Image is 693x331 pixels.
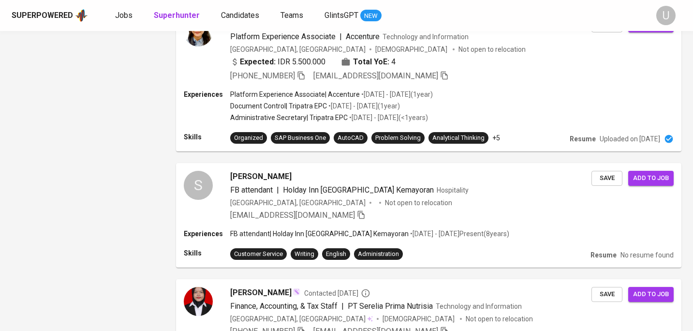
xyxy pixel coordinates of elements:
[221,10,261,22] a: Candidates
[436,302,522,310] span: Technology and Information
[391,56,396,68] span: 4
[240,56,276,68] b: Expected:
[230,45,366,54] div: [GEOGRAPHIC_DATA], [GEOGRAPHIC_DATA]
[596,289,618,300] span: Save
[184,132,230,142] p: Skills
[383,314,456,324] span: [DEMOGRAPHIC_DATA]
[230,90,360,99] p: Platform Experience Associate | Accenture
[375,134,421,143] div: Problem Solving
[230,287,292,299] span: [PERSON_NAME]
[656,6,676,25] div: U
[570,134,596,144] p: Resume
[230,301,338,311] span: Finance, Accounting, & Tax Staff
[184,171,213,200] div: S
[358,250,399,259] div: Administration
[295,250,314,259] div: Writing
[628,171,674,186] button: Add to job
[234,250,283,259] div: Customer Service
[184,90,230,99] p: Experiences
[280,11,303,20] span: Teams
[437,186,469,194] span: Hospitality
[409,229,509,239] p: • [DATE] - [DATE] Present ( 8 years )
[466,314,533,324] p: Not open to relocation
[115,10,134,22] a: Jobs
[324,11,358,20] span: GlintsGPT
[230,211,355,220] span: [EMAIL_ADDRESS][DOMAIN_NAME]
[280,10,305,22] a: Teams
[283,185,434,195] span: Holday Inn [GEOGRAPHIC_DATA] Kemayoran
[383,33,469,41] span: Technology and Information
[293,288,300,296] img: magic_wand.svg
[184,248,230,258] p: Skills
[12,10,73,21] div: Superpowered
[338,134,364,143] div: AutoCAD
[304,288,370,298] span: Contacted [DATE]
[176,10,681,151] a: shint shintiaPlatform Experience Associate|AccentureTechnology and Information[GEOGRAPHIC_DATA], ...
[360,11,382,21] span: NEW
[492,133,500,143] p: +5
[176,163,681,268] a: S[PERSON_NAME]FB attendant|Holday Inn [GEOGRAPHIC_DATA] KemayoranHospitality[GEOGRAPHIC_DATA], [G...
[591,287,622,302] button: Save
[313,71,438,80] span: [EMAIL_ADDRESS][DOMAIN_NAME]
[115,11,133,20] span: Jobs
[230,32,336,41] span: Platform Experience Associate
[154,11,200,20] b: Superhunter
[458,45,526,54] p: Not open to relocation
[230,229,409,239] p: FB attendant | Holday Inn [GEOGRAPHIC_DATA] Kemayoran
[326,250,346,259] div: English
[230,185,273,195] span: FB attendant
[230,314,373,324] div: [GEOGRAPHIC_DATA], [GEOGRAPHIC_DATA]
[591,171,622,186] button: Save
[230,113,348,122] p: Administrative Secretary | Tripatra EPC
[230,71,295,80] span: [PHONE_NUMBER]
[432,134,485,143] div: Analytical Thinking
[633,289,669,300] span: Add to job
[348,113,428,122] p: • [DATE] - [DATE] ( <1 years )
[633,173,669,184] span: Add to job
[154,10,202,22] a: Superhunter
[275,134,326,143] div: SAP Business One
[600,134,660,144] p: Uploaded on [DATE]
[184,287,213,316] img: 30fa3680bbae0d07fb2eb56c90a7b7e4.jpg
[327,101,400,111] p: • [DATE] - [DATE] ( 1 year )
[184,229,230,239] p: Experiences
[75,8,88,23] img: app logo
[339,31,342,43] span: |
[12,8,88,23] a: Superpoweredapp logo
[375,45,449,54] span: [DEMOGRAPHIC_DATA]
[324,10,382,22] a: GlintsGPT NEW
[234,134,263,143] div: Organized
[348,301,433,311] span: PT Serelia Prima Nutrisia
[230,101,327,111] p: Document Control | Tripatra EPC
[596,173,618,184] span: Save
[353,56,389,68] b: Total YoE:
[230,56,325,68] div: IDR 5.500.000
[277,184,279,196] span: |
[230,171,292,182] span: [PERSON_NAME]
[590,250,617,260] p: Resume
[346,32,380,41] span: Accenture
[360,90,433,99] p: • [DATE] - [DATE] ( 1 year )
[385,198,452,208] p: Not open to relocation
[184,17,213,46] img: 5a7fef199c40746753d9393734b02c81.jpeg
[221,11,259,20] span: Candidates
[361,288,370,298] svg: By Jakarta recruiter
[628,287,674,302] button: Add to job
[620,250,674,260] p: No resume found
[341,301,344,312] span: |
[230,198,366,208] div: [GEOGRAPHIC_DATA], [GEOGRAPHIC_DATA]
